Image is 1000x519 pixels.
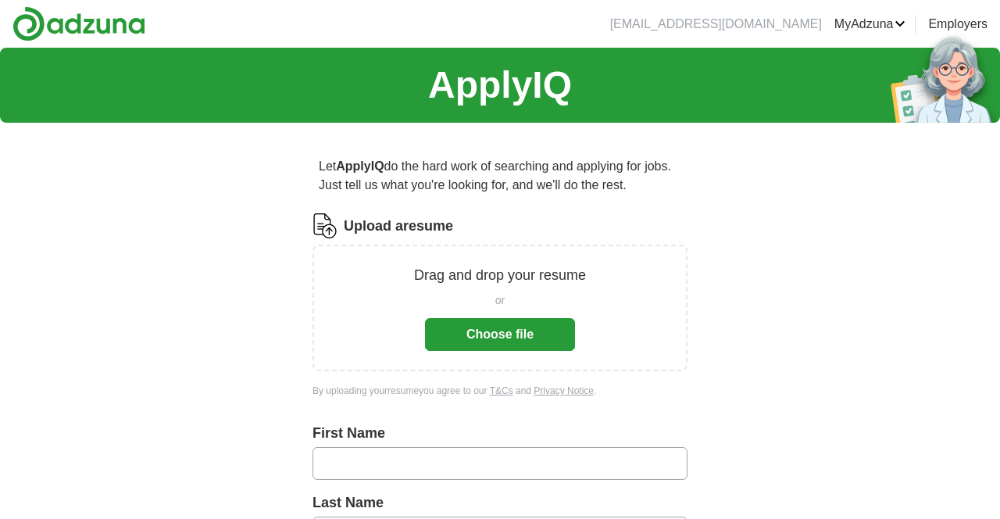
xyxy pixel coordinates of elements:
[312,492,687,514] label: Last Name
[312,384,687,398] div: By uploading your resume you agree to our and .
[534,385,594,396] a: Privacy Notice
[336,159,384,173] strong: ApplyIQ
[312,151,687,201] p: Let do the hard work of searching and applying for jobs. Just tell us what you're looking for, an...
[490,385,513,396] a: T&Cs
[495,292,505,309] span: or
[610,15,822,34] li: [EMAIL_ADDRESS][DOMAIN_NAME]
[312,423,687,444] label: First Name
[344,216,453,237] label: Upload a resume
[928,15,987,34] a: Employers
[312,213,337,238] img: CV Icon
[12,6,145,41] img: Adzuna logo
[428,57,572,113] h1: ApplyIQ
[414,265,586,286] p: Drag and drop your resume
[425,318,575,351] button: Choose file
[834,15,906,34] a: MyAdzuna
